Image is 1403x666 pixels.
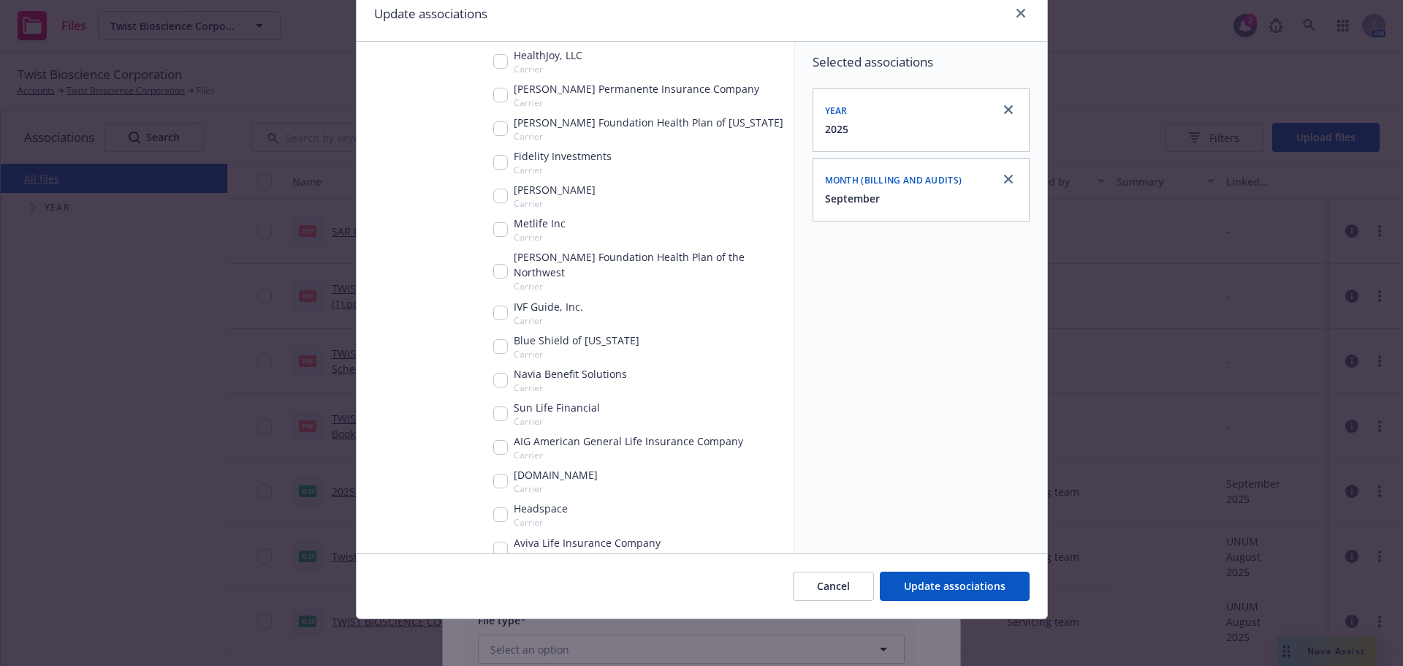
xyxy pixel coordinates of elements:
span: Metlife Inc [514,216,566,231]
span: [PERSON_NAME] Permanente Insurance Company [514,81,759,97]
span: Carrier [514,280,788,292]
span: [PERSON_NAME] Foundation Health Plan of [US_STATE] [514,115,783,130]
button: September [825,191,880,206]
button: Update associations [880,572,1030,601]
span: HealthJoy, LLC [514,48,582,63]
span: Carrier [514,550,661,563]
span: Navia Benefit Solutions [514,366,627,382]
span: Blue Shield of [US_STATE] [514,333,639,348]
span: AIG American General Life Insurance Company [514,434,743,449]
span: Carrier [514,164,612,176]
button: 2025 [825,121,848,137]
span: Carrier [514,382,627,394]
span: Carrier [514,348,639,360]
a: close [1000,101,1017,118]
span: Fidelity Investments [514,148,612,164]
span: Selected associations [813,53,1030,71]
a: close [1012,4,1030,22]
span: Carrier [514,63,582,75]
span: Carrier [514,197,596,210]
span: Carrier [514,231,566,243]
span: Year [825,105,848,117]
span: Headspace [514,501,568,516]
button: Cancel [793,572,874,601]
span: Update associations [904,579,1005,593]
span: Carrier [514,483,598,495]
h1: Update associations [374,4,487,23]
span: Carrier [514,415,600,428]
span: Sun Life Financial [514,400,600,415]
span: [DOMAIN_NAME] [514,467,598,483]
span: Cancel [817,579,850,593]
span: Carrier [514,130,783,143]
span: IVF Guide, Inc. [514,299,583,314]
span: Carrier [514,516,568,529]
span: [PERSON_NAME] [514,182,596,197]
span: [PERSON_NAME] Foundation Health Plan of the Northwest [514,249,788,280]
span: Carrier [514,97,759,109]
a: close [1000,170,1017,188]
span: Carrier [514,314,583,327]
span: Aviva Life Insurance Company [514,535,661,550]
span: Month (Billing and Audits) [825,174,962,186]
span: Carrier [514,449,743,461]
